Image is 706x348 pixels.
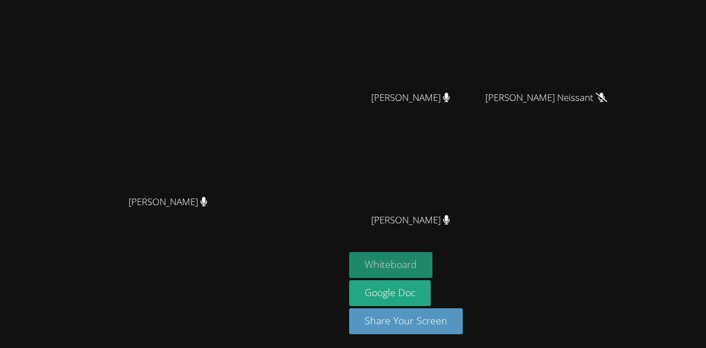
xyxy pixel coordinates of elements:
button: Whiteboard [349,252,432,278]
span: [PERSON_NAME] [371,212,450,228]
a: Google Doc [349,280,431,306]
button: Share Your Screen [349,308,463,334]
span: [PERSON_NAME] Neissant [485,90,607,106]
span: [PERSON_NAME] [129,194,207,210]
span: [PERSON_NAME] [371,90,450,106]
